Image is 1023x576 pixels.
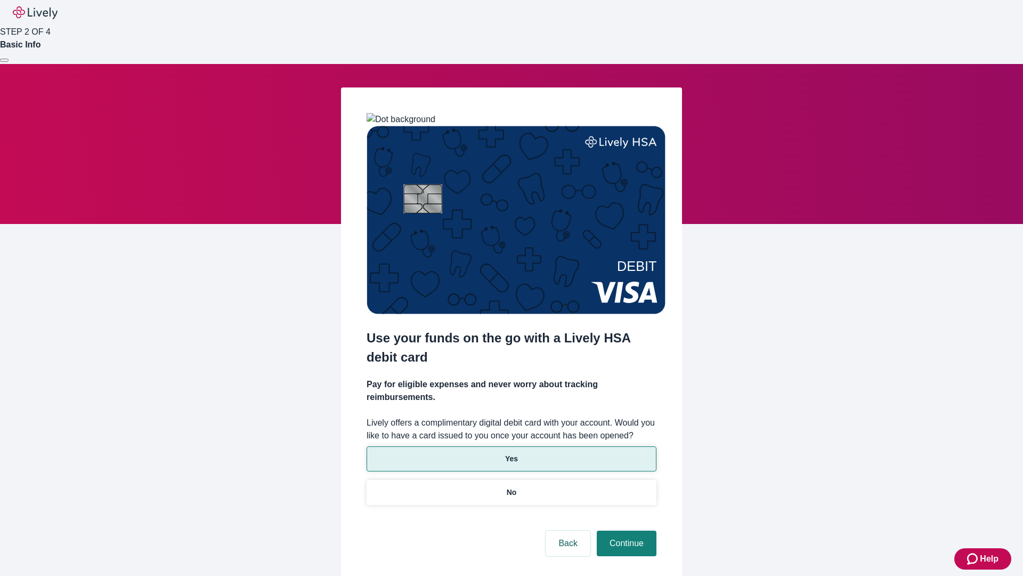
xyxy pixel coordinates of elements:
[367,480,656,505] button: No
[980,553,998,565] span: Help
[507,487,517,498] p: No
[546,531,590,556] button: Back
[367,113,435,126] img: Dot background
[967,553,980,565] svg: Zendesk support icon
[367,446,656,471] button: Yes
[597,531,656,556] button: Continue
[505,453,518,465] p: Yes
[13,6,58,19] img: Lively
[367,378,656,404] h4: Pay for eligible expenses and never worry about tracking reimbursements.
[367,329,656,367] h2: Use your funds on the go with a Lively HSA debit card
[367,417,656,442] label: Lively offers a complimentary digital debit card with your account. Would you like to have a card...
[367,126,665,314] img: Debit card
[954,548,1011,570] button: Zendesk support iconHelp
